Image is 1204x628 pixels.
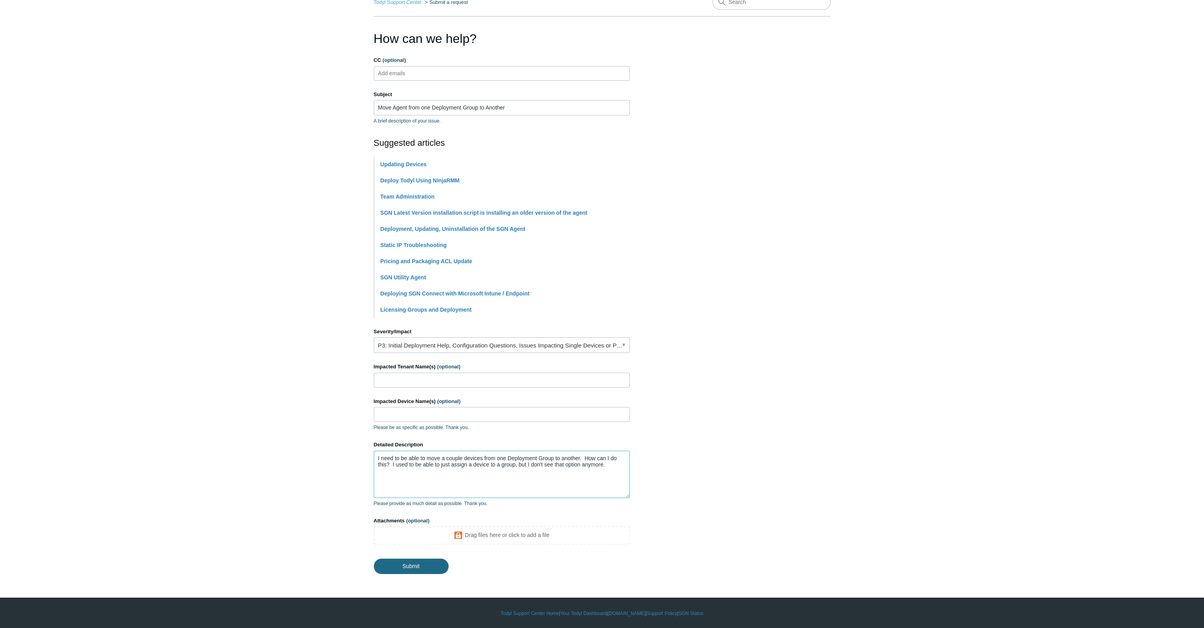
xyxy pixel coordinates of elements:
[608,610,646,617] a: [DOMAIN_NAME]
[437,398,460,404] span: (optional)
[679,610,703,617] a: SGN Status
[374,117,630,124] p: A brief description of your issue.
[380,161,427,167] a: Updating Devices
[374,559,449,574] input: Submit
[374,517,630,525] label: Attachments
[380,274,426,281] a: SGN Utility Agent
[374,441,630,449] label: Detailed Description
[374,136,630,149] h2: Suggested articles
[380,210,588,216] a: SGN Latest Version installation script is installing an older version of the agent
[437,364,460,370] span: (optional)
[647,610,677,617] a: Support Policy
[374,398,630,405] label: Impacted Device Name(s)
[374,29,630,48] h1: How can we help?
[380,258,472,264] a: Pricing and Packaging ACL Update
[374,56,630,64] label: CC
[406,518,429,524] span: (optional)
[374,500,630,507] p: Please provide as much detail as possible. Thank you.
[380,226,525,232] a: Deployment, Updating, Uninstallation of the SGN Agent
[374,91,630,98] label: Subject
[380,290,530,297] a: Deploying SGN Connect with Microsoft Intune / Endpoint
[374,363,630,371] label: Impacted Tenant Name(s)
[374,328,630,336] label: Severity/Impact
[374,610,831,617] div: | | | |
[501,610,559,617] a: Todyl Support Center Home
[380,242,447,248] a: Static IP Troubleshooting
[380,307,472,313] a: Licensing Groups and Deployment
[374,337,630,353] a: P3: Initial Deployment Help, Configuration Questions, Issues Impacting Single Devices or Past Out...
[560,610,606,617] a: Your Todyl Dashboard
[380,177,460,184] a: Deploy Todyl Using NinjaRMM
[382,57,406,63] span: (optional)
[375,67,422,79] input: Add emails
[374,424,630,431] p: Please be as specific as possible. Thank you.
[380,193,435,200] a: Team Administration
